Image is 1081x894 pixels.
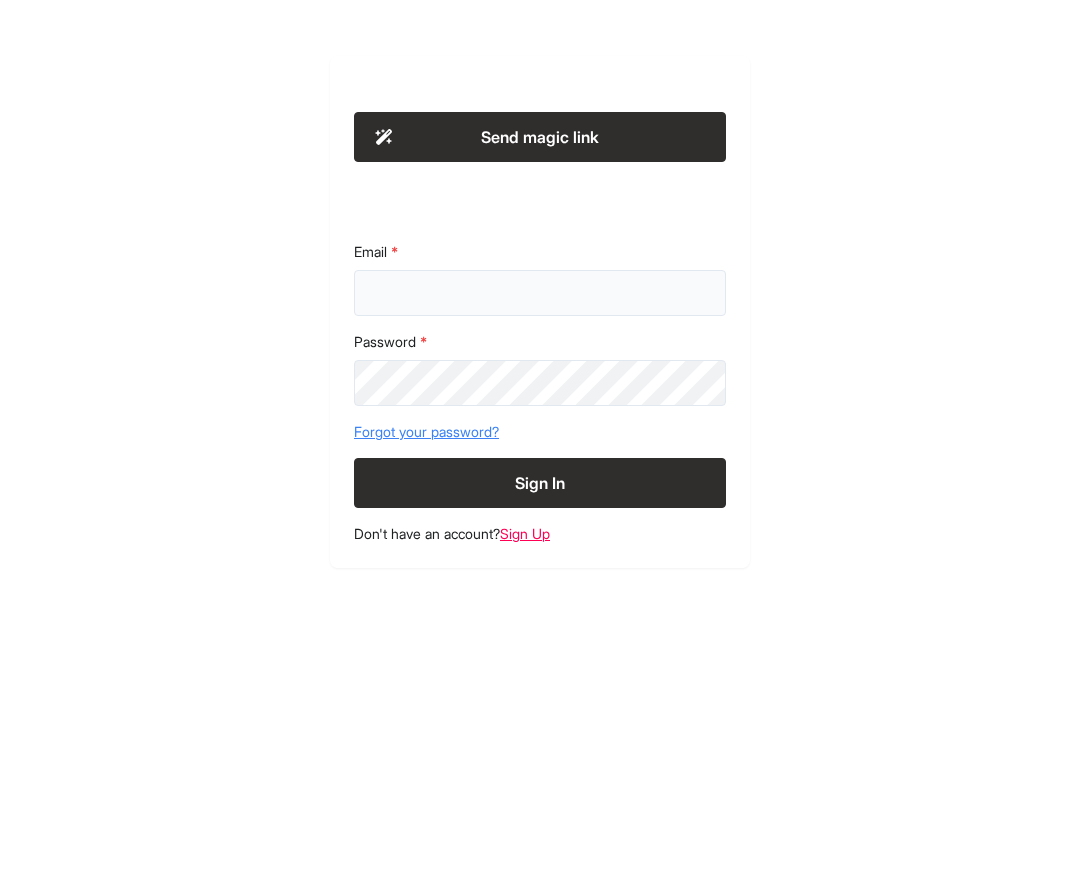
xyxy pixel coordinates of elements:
[354,242,726,262] label: Email
[354,422,726,442] a: Forgot your password?
[354,112,726,162] button: Send magic link
[354,332,726,352] label: Password
[354,524,726,544] footer: Don't have an account?
[500,525,550,542] a: Sign Up
[354,458,726,508] button: Sign In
